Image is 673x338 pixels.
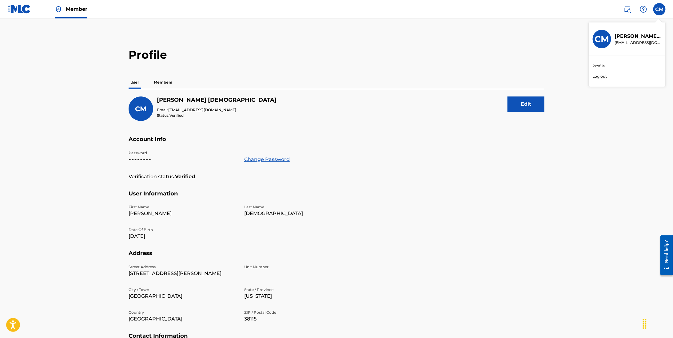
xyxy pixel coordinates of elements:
[129,173,175,180] p: Verification status:
[152,76,174,89] p: Members
[135,105,147,113] span: CM
[175,173,195,180] strong: Verified
[157,96,277,104] h5: Charles Muhammad
[129,156,237,163] p: •••••••••••••••
[157,107,277,113] p: Email:
[656,231,673,280] iframe: Resource Center
[595,34,609,45] h3: CM
[653,3,666,15] div: User Menu
[61,36,66,41] img: tab_keywords_by_traffic_grey.svg
[169,113,184,118] span: Verified
[129,233,237,240] p: [DATE]
[129,264,237,270] p: Street Address
[129,270,237,277] p: [STREET_ADDRESS][PERSON_NAME]
[129,48,544,62] h2: Profile
[624,6,631,13] img: search
[244,310,352,315] p: ZIP / Postal Code
[244,264,352,270] p: Unit Number
[637,3,650,15] div: Help
[508,96,544,112] button: Edit
[168,108,236,112] span: [EMAIL_ADDRESS][DOMAIN_NAME]
[129,310,237,315] p: Country
[16,16,68,21] div: Domain: [DOMAIN_NAME]
[129,287,237,293] p: City / Town
[129,136,544,150] h5: Account Info
[244,204,352,210] p: Last Name
[129,210,237,217] p: [PERSON_NAME]
[615,33,662,40] p: Charles Muhammad
[244,287,352,293] p: State / Province
[55,6,62,13] img: Top Rightsholder
[7,5,31,14] img: MLC Logo
[129,227,237,233] p: Date Of Birth
[642,309,673,338] iframe: Chat Widget
[615,40,662,45] p: rhythmandpeace19@gmail.com
[129,250,544,264] h5: Address
[129,293,237,300] p: [GEOGRAPHIC_DATA]
[244,210,352,217] p: [DEMOGRAPHIC_DATA]
[640,315,650,333] div: Drag
[129,150,237,156] p: Password
[10,10,15,15] img: logo_orange.svg
[244,293,352,300] p: [US_STATE]
[593,63,605,69] a: Profile
[17,36,22,41] img: tab_domain_overview_orange.svg
[68,36,104,40] div: Keywords by Traffic
[244,315,352,323] p: 38115
[23,36,55,40] div: Domain Overview
[129,190,544,205] h5: User Information
[640,6,647,13] img: help
[10,16,15,21] img: website_grey.svg
[157,113,277,118] p: Status:
[244,156,290,163] a: Change Password
[593,74,607,79] p: Log out
[621,3,634,15] a: Public Search
[129,76,141,89] p: User
[17,10,30,15] div: v 4.0.24
[129,315,237,323] p: [GEOGRAPHIC_DATA]
[66,6,87,13] span: Member
[129,204,237,210] p: First Name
